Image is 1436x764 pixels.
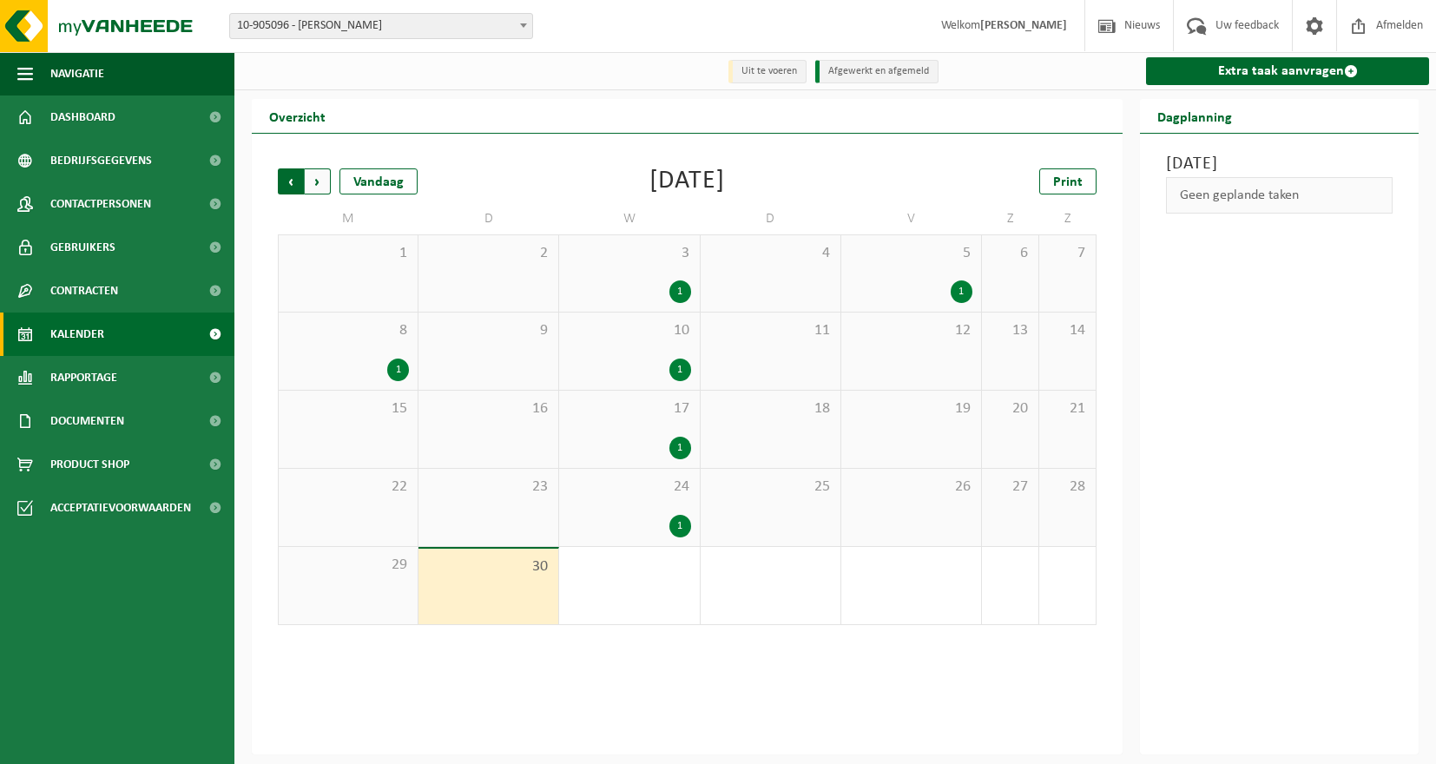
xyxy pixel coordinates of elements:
[50,486,191,530] span: Acceptatievoorwaarden
[50,52,104,95] span: Navigatie
[841,203,982,234] td: V
[50,356,117,399] span: Rapportage
[50,182,151,226] span: Contactpersonen
[427,477,550,497] span: 23
[709,321,832,340] span: 11
[50,443,129,486] span: Product Shop
[850,477,972,497] span: 26
[50,139,152,182] span: Bedrijfsgegevens
[339,168,418,194] div: Vandaag
[850,399,972,418] span: 19
[669,280,691,303] div: 1
[709,244,832,263] span: 4
[1048,321,1087,340] span: 14
[728,60,807,83] li: Uit te voeren
[1166,151,1393,177] h3: [DATE]
[287,399,409,418] span: 15
[427,244,550,263] span: 2
[982,203,1039,234] td: Z
[669,437,691,459] div: 1
[427,557,550,576] span: 30
[387,359,409,381] div: 1
[568,321,690,340] span: 10
[709,477,832,497] span: 25
[50,399,124,443] span: Documenten
[815,60,939,83] li: Afgewerkt en afgemeld
[709,399,832,418] span: 18
[568,244,690,263] span: 3
[50,95,115,139] span: Dashboard
[1048,477,1087,497] span: 28
[427,321,550,340] span: 9
[1140,99,1249,133] h2: Dagplanning
[1039,203,1097,234] td: Z
[287,477,409,497] span: 22
[305,168,331,194] span: Volgende
[1053,175,1083,189] span: Print
[850,321,972,340] span: 12
[1146,57,1429,85] a: Extra taak aanvragen
[427,399,550,418] span: 16
[287,244,409,263] span: 1
[991,321,1030,340] span: 13
[991,399,1030,418] span: 20
[980,19,1067,32] strong: [PERSON_NAME]
[418,203,559,234] td: D
[649,168,725,194] div: [DATE]
[278,203,418,234] td: M
[669,515,691,537] div: 1
[287,556,409,575] span: 29
[229,13,533,39] span: 10-905096 - VAN CAUWENBERGE, PATRICK - EVERGEM
[951,280,972,303] div: 1
[1048,244,1087,263] span: 7
[230,14,532,38] span: 10-905096 - VAN CAUWENBERGE, PATRICK - EVERGEM
[568,477,690,497] span: 24
[701,203,841,234] td: D
[669,359,691,381] div: 1
[850,244,972,263] span: 5
[50,313,104,356] span: Kalender
[252,99,343,133] h2: Overzicht
[287,321,409,340] span: 8
[1039,168,1097,194] a: Print
[278,168,304,194] span: Vorige
[1166,177,1393,214] div: Geen geplande taken
[991,477,1030,497] span: 27
[991,244,1030,263] span: 6
[50,269,118,313] span: Contracten
[1048,399,1087,418] span: 21
[568,399,690,418] span: 17
[50,226,115,269] span: Gebruikers
[559,203,700,234] td: W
